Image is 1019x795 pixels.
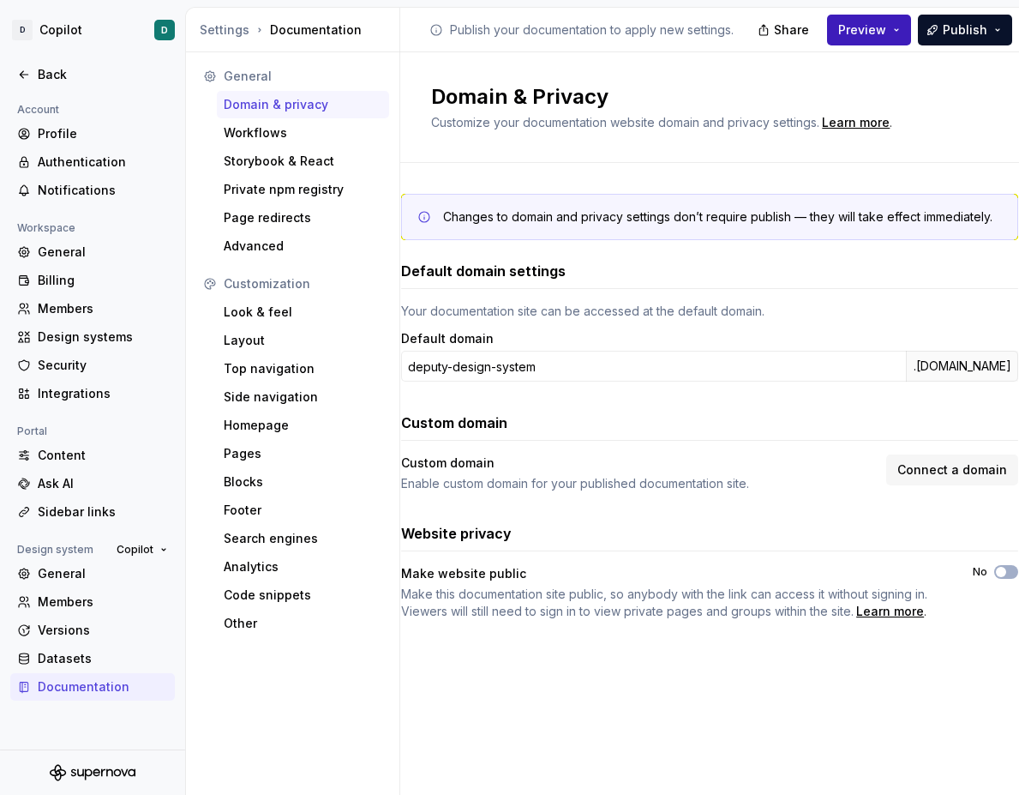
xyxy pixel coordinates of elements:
span: Preview [838,21,886,39]
a: Notifications [10,177,175,204]
a: Homepage [217,412,389,439]
a: Documentation [10,673,175,701]
div: Documentation [200,21,393,39]
span: . [401,586,942,620]
span: . [819,117,892,129]
button: Publish [918,15,1012,45]
a: Billing [10,267,175,294]
div: Portal [10,421,54,442]
a: Analytics [217,553,389,581]
div: Domain & privacy [224,96,382,113]
div: Search engines [224,530,382,547]
a: Private npm registry [217,176,389,203]
div: Notifications [38,182,168,199]
div: Side navigation [224,388,382,406]
div: Blocks [224,473,382,491]
a: Workflows [217,119,389,147]
a: Integrations [10,380,175,407]
a: Side navigation [217,383,389,411]
a: Design systems [10,323,175,351]
span: Make this documentation site public, so anybody with the link can access it without signing in. V... [401,587,927,618]
a: Other [217,610,389,637]
div: Enable custom domain for your published documentation site. [401,475,876,492]
div: Your documentation site can be accessed at the default domain. [401,303,1018,320]
div: .[DOMAIN_NAME] [906,351,1018,382]
a: Advanced [217,232,389,260]
div: Customization [224,275,382,292]
div: Storybook & React [224,153,382,170]
a: Look & feel [217,298,389,326]
a: Ask AI [10,470,175,497]
a: Page redirects [217,204,389,232]
div: Workflows [224,124,382,142]
div: Billing [38,272,168,289]
div: D [12,20,33,40]
a: Footer [217,497,389,524]
div: Design system [10,539,100,560]
div: General [224,68,382,85]
div: Members [38,593,168,611]
div: Code snippets [224,587,382,604]
h2: Domain & Privacy [431,83,892,111]
div: Layout [224,332,382,349]
a: Blocks [217,468,389,496]
div: Copilot [39,21,82,39]
div: Pages [224,445,382,462]
div: Private npm registry [224,181,382,198]
span: Connect a domain [897,461,1007,479]
label: Default domain [401,330,494,347]
div: General [38,565,168,582]
a: General [10,238,175,266]
div: Design systems [38,328,168,346]
svg: Supernova Logo [50,764,135,781]
a: Learn more [822,114,890,131]
div: Back [38,66,168,83]
div: Other [224,615,382,632]
button: Preview [827,15,911,45]
a: Top navigation [217,355,389,382]
a: Authentication [10,148,175,176]
a: Pages [217,440,389,467]
div: Integrations [38,385,168,402]
a: Members [10,588,175,616]
a: Learn more [856,603,924,620]
button: DCopilotD [3,11,182,49]
div: Homepage [224,417,382,434]
a: Sidebar links [10,498,175,526]
div: Page redirects [224,209,382,226]
div: Authentication [38,154,168,171]
div: Versions [38,622,168,639]
p: Publish your documentation to apply new settings. [450,21,734,39]
div: Custom domain [401,455,495,472]
div: General [38,244,168,261]
div: Settings [200,21,249,39]
div: Profile [38,125,168,142]
div: Analytics [224,558,382,575]
div: Members [38,300,168,317]
div: Top navigation [224,360,382,377]
div: Advanced [224,238,382,255]
a: Datasets [10,645,175,672]
a: Back [10,61,175,88]
div: Ask AI [38,475,168,492]
button: Connect a domain [886,455,1018,485]
a: Code snippets [217,581,389,609]
label: No [973,565,987,579]
a: Search engines [217,525,389,552]
a: Profile [10,120,175,148]
div: Changes to domain and privacy settings don’t require publish — they will take effect immediately. [443,208,992,226]
h3: Custom domain [401,413,507,433]
div: Sidebar links [38,503,168,521]
a: Versions [10,617,175,644]
a: Domain & privacy [217,91,389,118]
div: Documentation [38,678,168,696]
a: General [10,560,175,587]
div: Content [38,447,168,464]
a: Content [10,442,175,469]
div: Security [38,357,168,374]
div: D [161,23,168,37]
h3: Website privacy [401,523,512,544]
a: Storybook & React [217,148,389,175]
